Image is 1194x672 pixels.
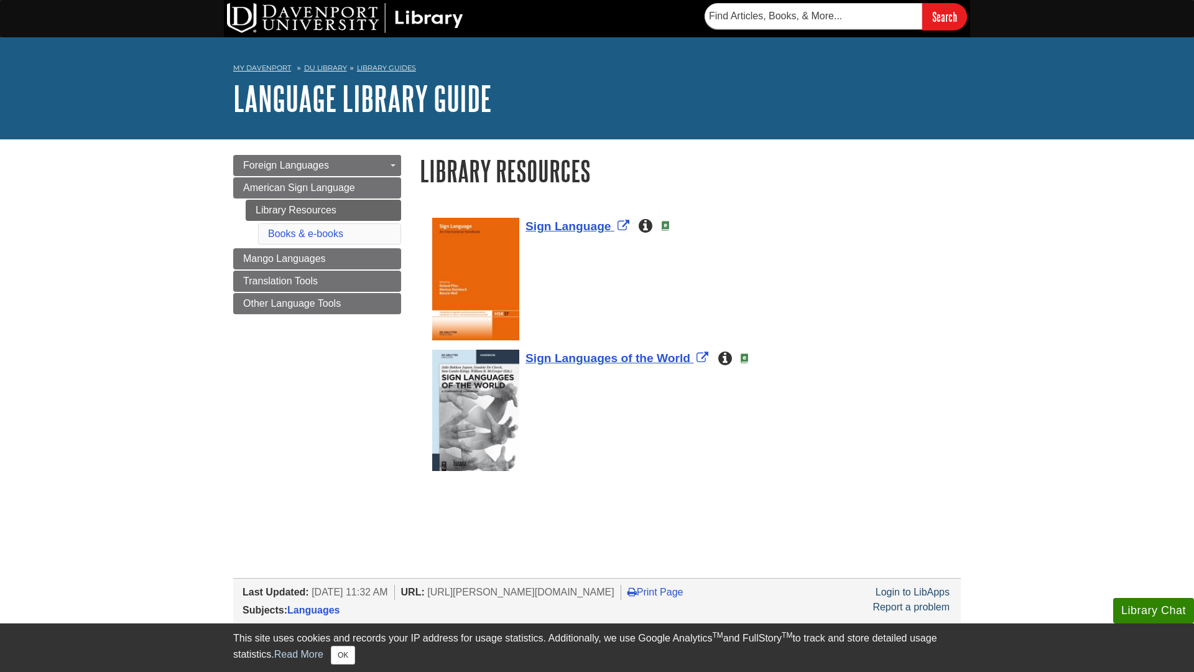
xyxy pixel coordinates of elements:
a: My Davenport [233,63,291,73]
a: Foreign Languages [233,155,401,176]
form: Searches DU Library's articles, books, and more [705,3,967,30]
a: Translation Tools [233,271,401,292]
i: Print Page [627,587,637,597]
input: Search [922,3,967,30]
span: American Sign Language [243,182,355,193]
input: Find Articles, Books, & More... [705,3,922,29]
span: [DATE] 11:32 AM [312,587,387,597]
a: Library Guides [357,63,416,72]
h1: Library Resources [420,155,961,187]
a: Language Library Guide [233,79,492,118]
a: DU Library [304,63,347,72]
span: Sign Languages of the World [525,352,690,365]
div: This site uses cookies and records your IP address for usage statistics. Additionally, we use Goo... [233,631,961,665]
sup: TM [712,631,723,640]
a: Print Page [627,587,683,597]
span: Mango Languages [243,253,326,264]
a: Books & e-books [268,228,343,239]
a: American Sign Language [233,177,401,198]
span: URL: [401,587,425,597]
span: Foreign Languages [243,160,329,170]
span: Subjects: [243,605,287,615]
span: Other Language Tools [243,298,341,309]
a: Report a problem [872,602,950,612]
button: Library Chat [1113,598,1194,623]
a: Link opens in new window [525,352,711,365]
button: Close [331,646,355,665]
a: Login to LibApps [876,587,950,597]
a: Link opens in new window [525,220,632,233]
span: [URL][PERSON_NAME][DOMAIN_NAME] [427,587,614,597]
span: Sign Language [525,220,611,233]
nav: breadcrumb [233,60,961,80]
img: e-Book [739,353,749,363]
a: Library Resources [246,200,401,221]
a: Languages [287,605,340,615]
a: Mango Languages [233,248,401,269]
div: Guide Page Menu [233,155,401,314]
img: e-Book [660,221,670,231]
sup: TM [782,631,792,640]
span: Translation Tools [243,276,318,286]
span: Last Updated: [243,587,309,597]
img: DU Library [227,3,463,33]
a: Read More [274,649,323,660]
a: Other Language Tools [233,293,401,314]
